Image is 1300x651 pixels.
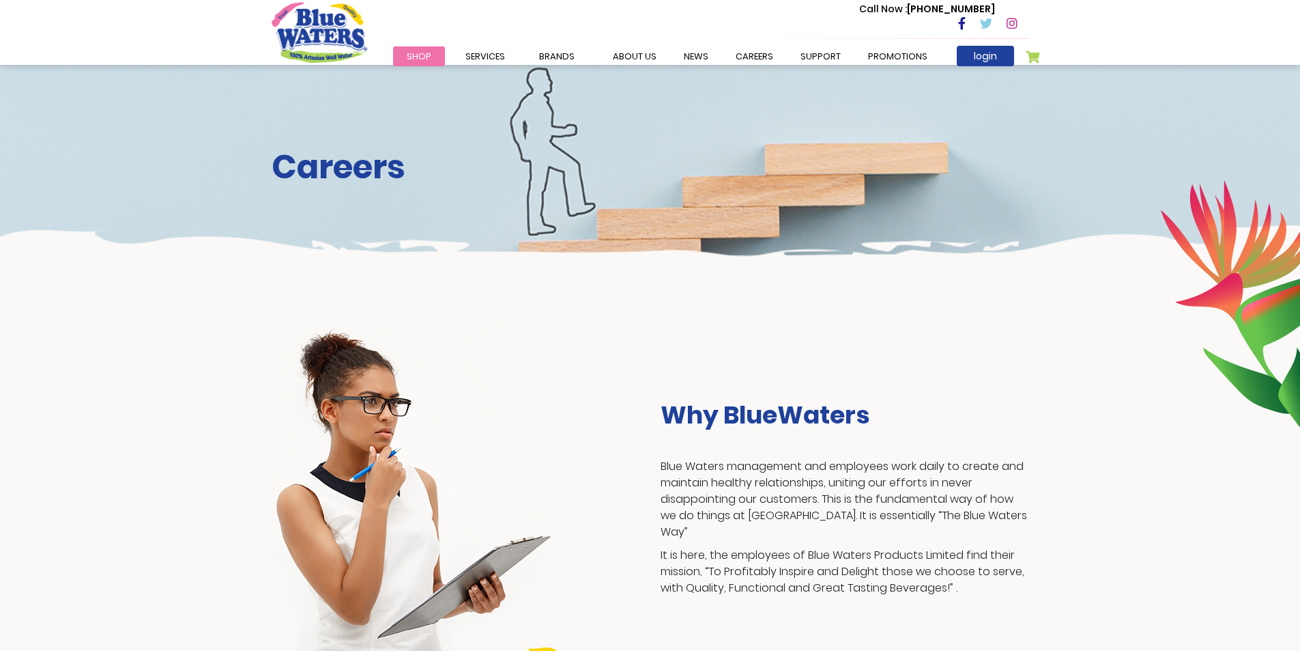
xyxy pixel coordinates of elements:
a: News [670,46,722,66]
span: Services [465,50,505,63]
span: Shop [407,50,431,63]
h2: Careers [272,148,1029,187]
span: Call Now : [859,2,907,16]
a: careers [722,46,787,66]
span: Brands [539,50,575,63]
p: It is here, the employees of Blue Waters Products Limited find their mission, “To Profitably Insp... [661,547,1029,596]
a: Promotions [854,46,941,66]
img: career-intro-leaves.png [1160,180,1300,427]
a: about us [599,46,670,66]
a: support [787,46,854,66]
h3: Why BlueWaters [661,400,1029,430]
p: [PHONE_NUMBER] [859,2,995,16]
p: Blue Waters management and employees work daily to create and maintain healthy relationships, uni... [661,458,1029,540]
a: store logo [272,2,367,62]
a: login [957,46,1014,66]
